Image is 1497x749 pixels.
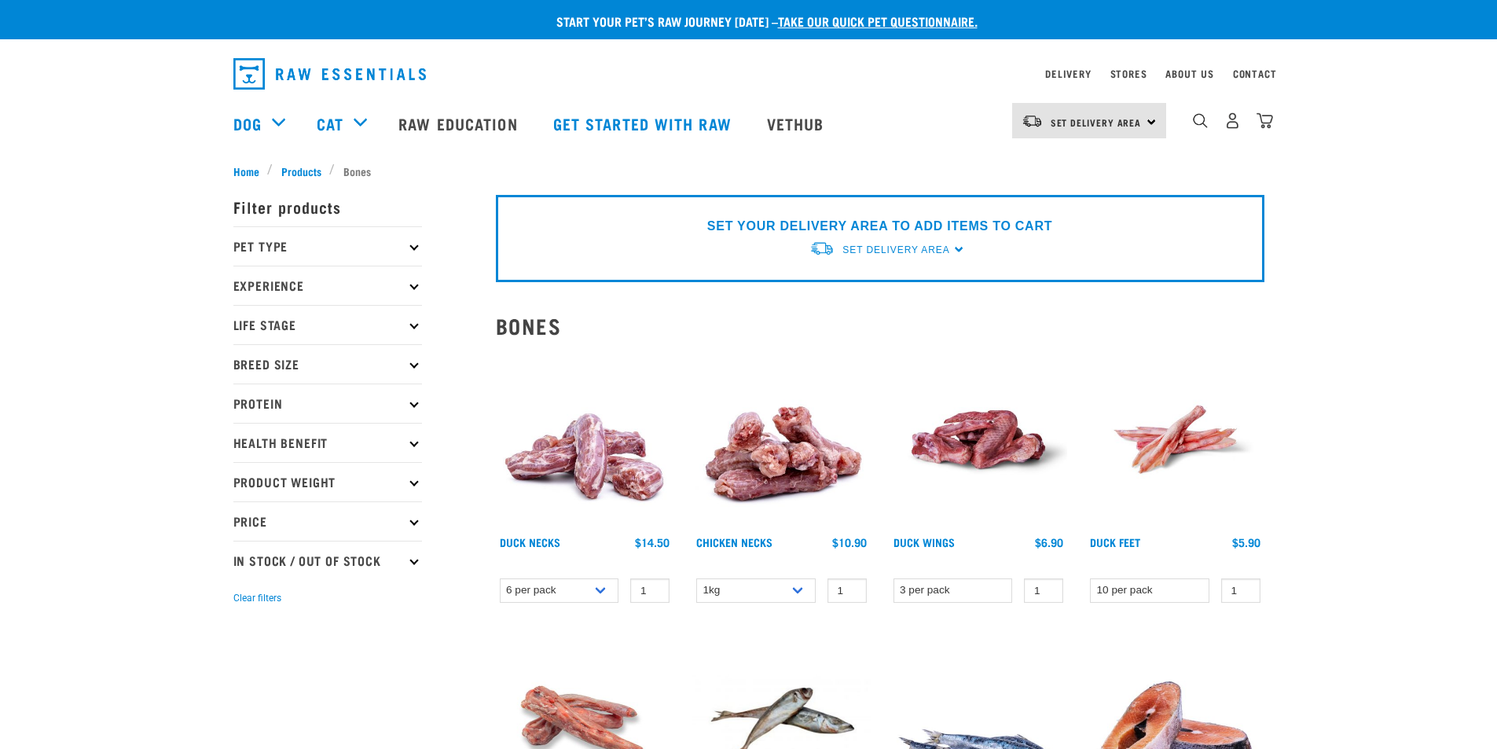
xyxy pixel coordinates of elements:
[635,536,670,549] div: $14.50
[281,163,321,179] span: Products
[1090,539,1140,545] a: Duck Feet
[1051,119,1142,125] span: Set Delivery Area
[1165,71,1213,76] a: About Us
[1045,71,1091,76] a: Delivery
[1110,71,1147,76] a: Stores
[233,58,426,90] img: Raw Essentials Logo
[1024,578,1063,603] input: 1
[233,591,281,605] button: Clear filters
[233,462,422,501] p: Product Weight
[233,266,422,305] p: Experience
[832,536,867,549] div: $10.90
[233,163,1264,179] nav: breadcrumbs
[630,578,670,603] input: 1
[233,501,422,541] p: Price
[221,52,1277,96] nav: dropdown navigation
[233,384,422,423] p: Protein
[1193,113,1208,128] img: home-icon-1@2x.png
[1221,578,1260,603] input: 1
[233,112,262,135] a: Dog
[1022,114,1043,128] img: van-moving.png
[1257,112,1273,129] img: home-icon@2x.png
[893,539,955,545] a: Duck Wings
[809,240,835,257] img: van-moving.png
[842,244,949,255] span: Set Delivery Area
[696,539,772,545] a: Chicken Necks
[496,351,674,529] img: Pile Of Duck Necks For Pets
[1233,71,1277,76] a: Contact
[496,314,1264,338] h2: Bones
[1232,536,1260,549] div: $5.90
[692,351,871,529] img: Pile Of Chicken Necks For Pets
[538,92,751,155] a: Get started with Raw
[233,541,422,580] p: In Stock / Out Of Stock
[1086,351,1264,529] img: Raw Essentials Duck Feet Raw Meaty Bones For Dogs
[233,226,422,266] p: Pet Type
[233,163,259,179] span: Home
[1035,536,1063,549] div: $6.90
[273,163,329,179] a: Products
[827,578,867,603] input: 1
[233,423,422,462] p: Health Benefit
[233,163,268,179] a: Home
[1224,112,1241,129] img: user.png
[317,112,343,135] a: Cat
[778,17,978,24] a: take our quick pet questionnaire.
[233,344,422,384] p: Breed Size
[890,351,1068,529] img: Raw Essentials Duck Wings Raw Meaty Bones For Pets
[383,92,537,155] a: Raw Education
[751,92,844,155] a: Vethub
[707,217,1052,236] p: SET YOUR DELIVERY AREA TO ADD ITEMS TO CART
[233,305,422,344] p: Life Stage
[233,187,422,226] p: Filter products
[500,539,560,545] a: Duck Necks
